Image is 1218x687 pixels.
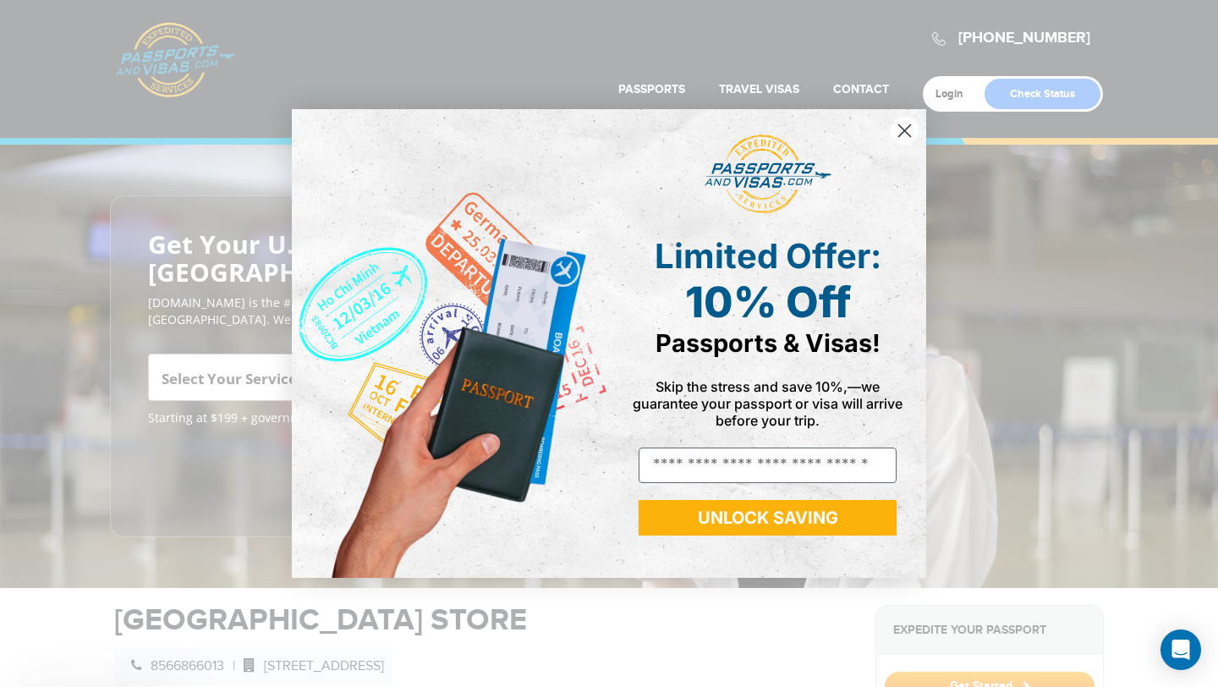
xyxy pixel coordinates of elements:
[633,378,903,429] span: Skip the stress and save 10%,—we guarantee your passport or visa will arrive before your trip.
[705,135,831,214] img: passports and visas
[890,116,919,146] button: Close dialog
[1160,629,1201,670] div: Open Intercom Messenger
[685,277,851,327] span: 10% Off
[655,235,881,277] span: Limited Offer:
[639,500,897,536] button: UNLOCK SAVING
[656,328,881,358] span: Passports & Visas!
[292,109,609,577] img: de9cda0d-0715-46ca-9a25-073762a91ba7.png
